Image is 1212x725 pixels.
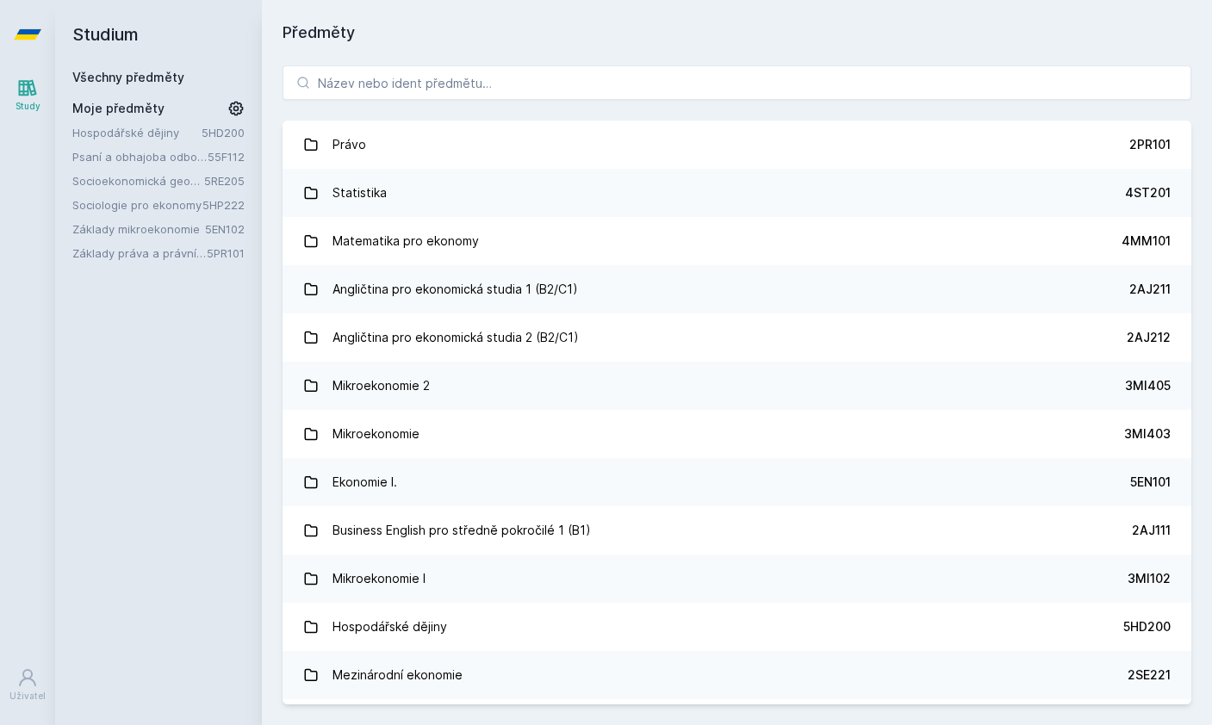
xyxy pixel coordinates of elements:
a: Mezinárodní ekonomie 2SE221 [283,651,1191,699]
div: 3MI403 [1124,425,1171,443]
a: 5HP222 [202,198,245,212]
div: Mikroekonomie I [333,561,426,596]
a: 5RE205 [204,174,245,188]
div: 4ST201 [1125,184,1171,201]
a: Business English pro středně pokročilé 1 (B1) 2AJ111 [283,506,1191,555]
a: Uživatel [3,659,52,711]
a: Mikroekonomie 2 3MI405 [283,362,1191,410]
div: 4MM101 [1122,232,1171,250]
div: 2AJ211 [1129,281,1171,298]
div: Právo [333,127,366,162]
div: Business English pro středně pokročilé 1 (B1) [333,513,591,548]
div: Ekonomie I. [333,465,397,499]
a: Právo 2PR101 [283,121,1191,169]
a: Statistika 4ST201 [283,169,1191,217]
h1: Předměty [283,21,1191,45]
div: 3MI405 [1125,377,1171,394]
a: Angličtina pro ekonomická studia 2 (B2/C1) 2AJ212 [283,313,1191,362]
a: Socioekonomická geografie [72,172,204,189]
a: Mikroekonomie 3MI403 [283,410,1191,458]
a: Základy práva a právní nauky [72,245,207,262]
a: Základy mikroekonomie [72,220,205,238]
a: Psaní a obhajoba odborné práce [72,148,208,165]
div: 3MI102 [1128,570,1171,587]
div: 5EN101 [1130,474,1171,491]
a: Mikroekonomie I 3MI102 [283,555,1191,603]
div: Angličtina pro ekonomická studia 2 (B2/C1) [333,320,579,355]
span: Moje předměty [72,100,165,117]
a: 5EN102 [205,222,245,236]
div: Matematika pro ekonomy [333,224,479,258]
input: Název nebo ident předmětu… [283,65,1191,100]
a: Angličtina pro ekonomická studia 1 (B2/C1) 2AJ211 [283,265,1191,313]
a: Matematika pro ekonomy 4MM101 [283,217,1191,265]
div: 5HD200 [1123,618,1171,635]
a: Hospodářské dějiny 5HD200 [283,603,1191,651]
a: Všechny předměty [72,70,184,84]
div: Mikroekonomie 2 [333,369,430,403]
a: Study [3,69,52,121]
div: 2SE221 [1128,666,1171,684]
div: Study [16,100,40,113]
div: Angličtina pro ekonomická studia 1 (B2/C1) [333,272,578,307]
a: 5HD200 [202,126,245,139]
div: 2AJ111 [1132,522,1171,539]
div: Statistika [333,176,387,210]
a: 5PR101 [207,246,245,260]
div: 2PR101 [1129,136,1171,153]
a: 55F112 [208,150,245,164]
div: 2AJ212 [1127,329,1171,346]
div: Uživatel [9,690,46,703]
div: Hospodářské dějiny [333,610,447,644]
div: Mezinárodní ekonomie [333,658,463,692]
a: Ekonomie I. 5EN101 [283,458,1191,506]
a: Sociologie pro ekonomy [72,196,202,214]
a: Hospodářské dějiny [72,124,202,141]
div: Mikroekonomie [333,417,420,451]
